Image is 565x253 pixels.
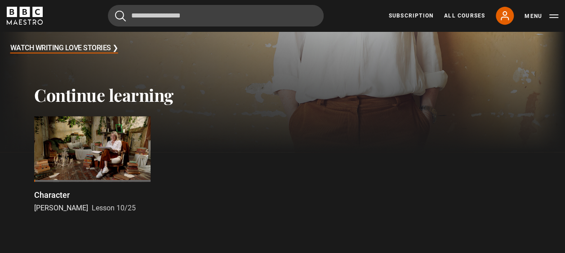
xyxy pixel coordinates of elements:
button: Toggle navigation [525,12,558,21]
h3: Watch Writing Love Stories ❯ [10,42,118,55]
span: Lesson 10/25 [92,204,136,212]
a: Subscription [389,12,433,20]
p: Character [34,189,70,201]
a: All Courses [444,12,485,20]
button: Submit the search query [115,10,126,22]
span: [PERSON_NAME] [34,204,88,212]
a: Character [PERSON_NAME] Lesson 10/25 [34,116,151,213]
svg: BBC Maestro [7,7,43,25]
input: Search [108,5,324,26]
h2: Continue learning [34,85,531,105]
